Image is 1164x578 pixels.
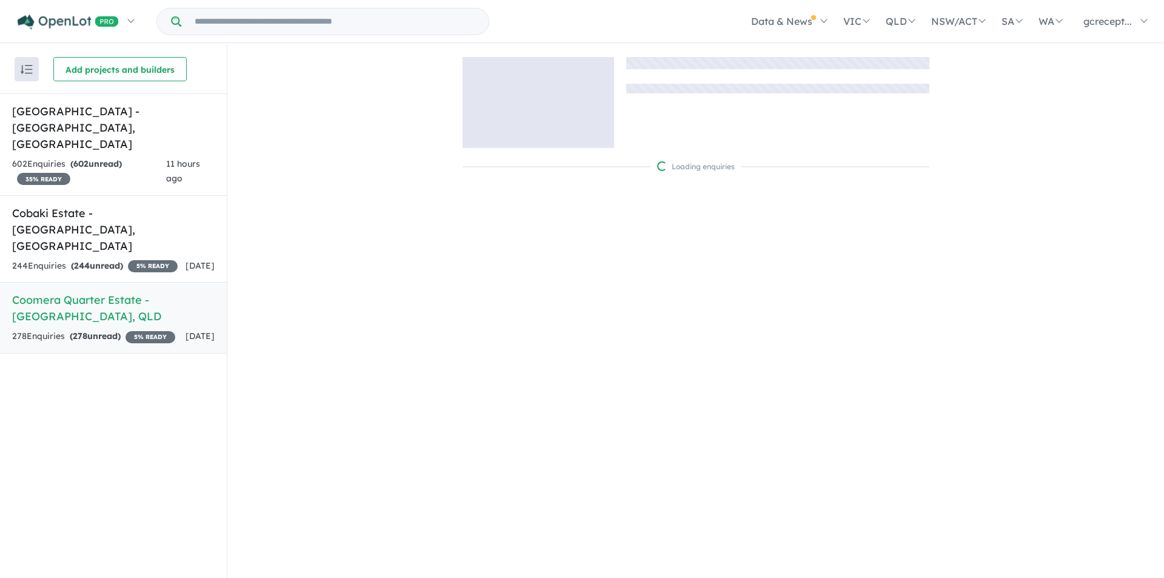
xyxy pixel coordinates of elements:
span: [DATE] [186,260,215,271]
h5: Coomera Quarter Estate - [GEOGRAPHIC_DATA] , QLD [12,292,215,324]
span: 602 [73,158,89,169]
h5: [GEOGRAPHIC_DATA] - [GEOGRAPHIC_DATA] , [GEOGRAPHIC_DATA] [12,103,215,152]
span: 35 % READY [17,173,70,185]
strong: ( unread) [70,158,122,169]
strong: ( unread) [71,260,123,271]
span: gcrecept... [1083,15,1132,27]
div: 244 Enquir ies [12,259,178,274]
img: Openlot PRO Logo White [18,15,119,30]
div: 602 Enquir ies [12,157,166,186]
input: Try estate name, suburb, builder or developer [184,8,486,35]
span: 5 % READY [128,260,178,272]
h5: Cobaki Estate - [GEOGRAPHIC_DATA] , [GEOGRAPHIC_DATA] [12,205,215,254]
div: 278 Enquir ies [12,329,175,344]
span: 5 % READY [125,331,175,343]
span: 11 hours ago [166,158,200,184]
span: 278 [73,331,87,341]
span: 244 [74,260,90,271]
div: Loading enquiries [657,161,735,173]
span: [DATE] [186,331,215,341]
strong: ( unread) [70,331,121,341]
img: sort.svg [21,65,33,74]
button: Add projects and builders [53,57,187,81]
